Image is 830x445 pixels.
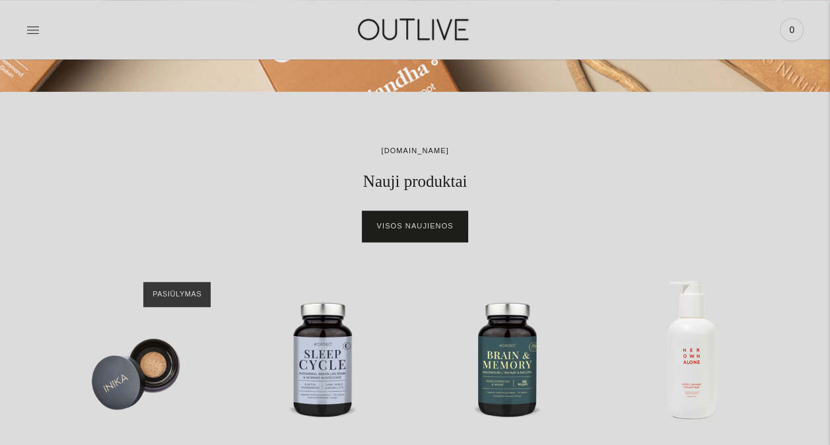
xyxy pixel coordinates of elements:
a: NORDBO Brain & Memory Magnesium Magnis + Bakopa protinei veiklai 90 kaps [422,269,593,440]
span: 0 [782,20,801,39]
h2: Nauji produktai [296,171,534,193]
button: Move carousel to slide 2 [412,57,419,64]
img: OUTLIVE [332,7,497,52]
div: [DOMAIN_NAME] [53,145,777,158]
a: Visos naujienos [363,211,467,242]
a: 0 [780,15,804,44]
a: NORDBO Sleep Cycle Miego kokybei 120kaps [237,269,408,440]
button: Move carousel to slide 1 [392,57,399,64]
button: Move carousel to slide 3 [431,59,438,65]
a: INIKA biri mineralinė pudra SPF25 PATIENCE 8g. [53,269,224,440]
a: HER OWN ALONE Švelnus intymios higienos prausiklis 300ml [606,269,777,440]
